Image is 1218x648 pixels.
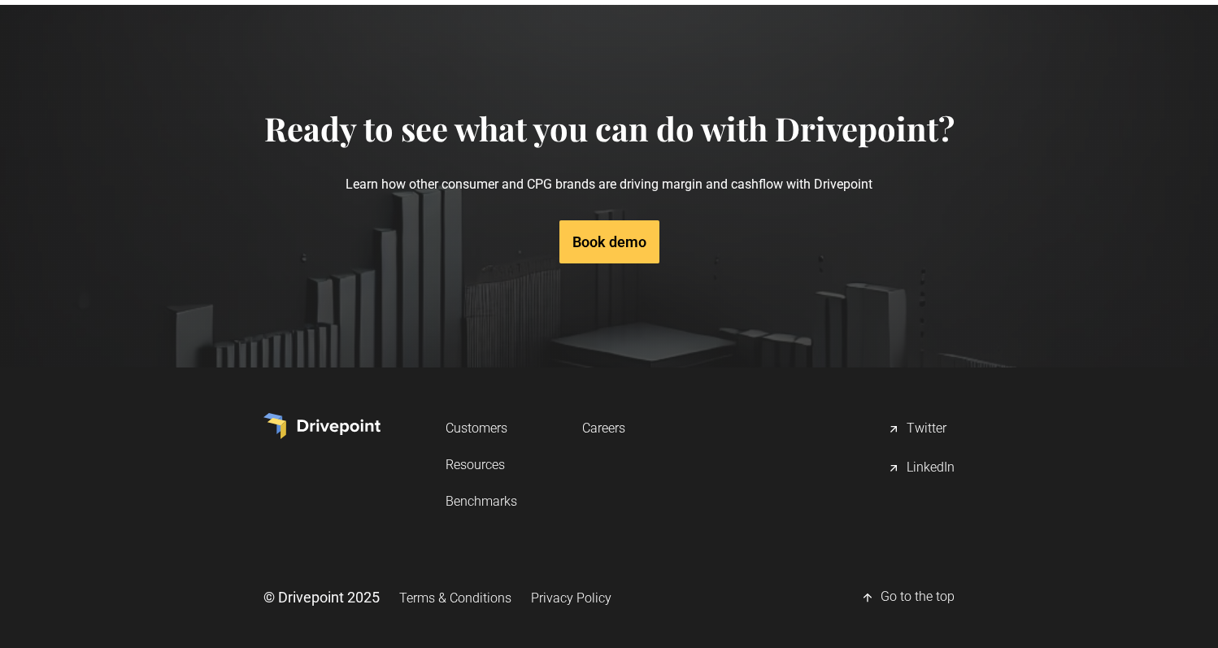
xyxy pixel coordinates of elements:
[887,413,955,446] a: Twitter
[907,420,946,439] div: Twitter
[531,583,611,613] a: Privacy Policy
[263,587,380,607] div: © Drivepoint 2025
[887,452,955,485] a: LinkedIn
[881,588,955,607] div: Go to the top
[264,109,955,148] h4: Ready to see what you can do with Drivepoint?
[861,581,955,614] a: Go to the top
[264,148,955,220] p: Learn how other consumer and CPG brands are driving margin and cashflow with Drivepoint
[446,413,517,443] a: Customers
[582,413,625,443] a: Careers
[399,583,511,613] a: Terms & Conditions
[559,220,659,263] a: Book demo
[907,459,955,478] div: LinkedIn
[446,450,517,480] a: Resources
[446,486,517,516] a: Benchmarks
